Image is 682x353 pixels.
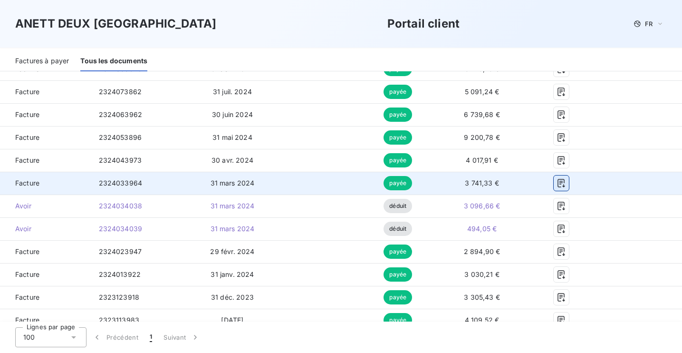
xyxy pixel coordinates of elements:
[8,133,84,142] span: Facture
[15,15,216,32] h3: ANETT DEUX [GEOGRAPHIC_DATA]
[8,247,84,256] span: Facture
[99,316,140,324] span: 2323113983
[384,222,412,236] span: déduit
[99,88,142,96] span: 2324073862
[384,313,412,327] span: payée
[80,51,147,71] div: Tous les documents
[384,199,412,213] span: déduit
[99,202,143,210] span: 2324034038
[645,20,653,28] span: FR
[212,110,253,118] span: 30 juin 2024
[384,290,412,304] span: payée
[15,51,69,71] div: Factures à payer
[99,270,141,278] span: 2324013922
[384,267,412,282] span: payée
[8,270,84,279] span: Facture
[158,327,206,347] button: Suivant
[8,87,84,97] span: Facture
[464,133,500,141] span: 9 200,78 €
[99,293,140,301] span: 2323123918
[384,85,412,99] span: payée
[384,130,412,145] span: payée
[99,133,142,141] span: 2324053896
[23,333,35,342] span: 100
[387,15,460,32] h3: Portail client
[99,156,142,164] span: 2324043973
[466,156,498,164] span: 4 017,91 €
[86,327,144,347] button: Précédent
[99,225,143,233] span: 2324034039
[467,225,497,233] span: 494,05 €
[464,110,500,118] span: 6 739,68 €
[211,202,255,210] span: 31 mars 2024
[384,176,412,190] span: payée
[211,270,254,278] span: 31 janv. 2024
[8,315,84,325] span: Facture
[213,88,252,96] span: 31 juil. 2024
[384,245,412,259] span: payée
[212,133,252,141] span: 31 mai 2024
[8,110,84,119] span: Facture
[99,247,142,255] span: 2324023947
[465,316,499,324] span: 4 109,52 €
[465,88,499,96] span: 5 091,24 €
[8,293,84,302] span: Facture
[211,225,255,233] span: 31 mars 2024
[144,327,158,347] button: 1
[211,293,254,301] span: 31 déc. 2023
[464,202,500,210] span: 3 096,66 €
[465,179,499,187] span: 3 741,33 €
[8,178,84,188] span: Facture
[211,156,253,164] span: 30 avr. 2024
[8,156,84,165] span: Facture
[464,247,500,255] span: 2 894,90 €
[8,224,84,234] span: Avoir
[99,110,143,118] span: 2324063962
[384,153,412,167] span: payée
[211,179,255,187] span: 31 mars 2024
[384,108,412,122] span: payée
[210,247,254,255] span: 29 févr. 2024
[150,333,152,342] span: 1
[221,316,243,324] span: [DATE]
[8,201,84,211] span: Avoir
[464,270,499,278] span: 3 030,21 €
[464,293,500,301] span: 3 305,43 €
[99,179,143,187] span: 2324033964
